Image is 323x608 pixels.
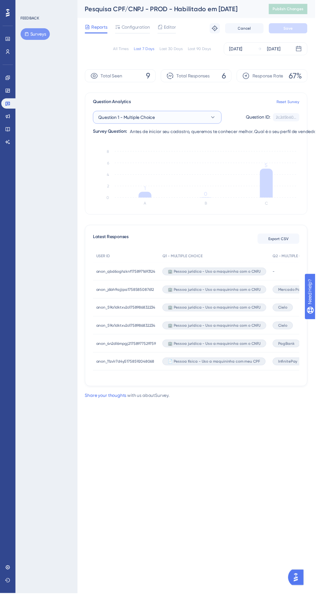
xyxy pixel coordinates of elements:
a: Share your thoughts [87,402,130,408]
span: Need Help? [15,2,41,10]
span: 🏢 Pessoa jurídica - Uso a maquininha com o CNPJ [172,349,267,355]
text: C [272,206,275,211]
span: InfinitePay [285,368,305,373]
button: Save [276,24,315,34]
span: Mercado Pago [285,294,313,299]
span: Response Rate [259,74,290,82]
tspan: 0 [209,196,213,202]
span: anon_j6bh9ajjipa1758585087612 [99,294,158,299]
span: anon_4n2dl6mpgj21758977529759 [99,349,160,355]
span: 6 [227,72,232,83]
span: Save [291,26,300,32]
div: Survey Question: [95,131,131,139]
span: 🏢 Pessoa jurídica - Uso a maquininha com o CNPJ [172,294,267,299]
span: Q1 - MULTIPLE CHOICE [166,260,208,265]
div: [DATE] [235,46,249,54]
button: Question 1 - Multiple Choice [95,114,227,127]
span: 🏢 Pessoa jurídica - Uso a maquininha com o CNPJ [172,313,267,318]
button: Surveys [21,29,51,41]
span: Publish Changes [279,7,311,12]
span: 🏢 Pessoa jurídica - Uso a maquininha com o CNPJ [172,276,267,281]
tspan: 2 [110,188,112,193]
span: Reports [94,24,110,32]
span: PagBank [285,349,302,355]
span: 67% [296,72,309,83]
div: FEEDBACK [21,16,40,21]
iframe: UserGuiding AI Assistant Launcher [295,582,315,602]
tspan: 0 [109,200,112,205]
span: Cielo [285,313,295,318]
text: A [147,206,150,211]
a: Reset Survey [283,102,307,107]
div: Last 7 Days [137,47,158,53]
div: Last 90 Days [192,47,216,53]
div: [DATE] [274,46,287,54]
button: Export CSV [264,239,307,250]
div: 2c2d5b60... [283,118,304,123]
div: Last 30 Days [163,47,187,53]
span: USER ID [99,260,113,265]
span: Cielo [285,331,295,336]
span: Total Seen [103,74,125,82]
span: anon_11zvlr7d4y51758592048068 [99,368,158,373]
div: Pesquisa CPF/CNPJ - PROD - Habilitado em [DATE] [87,5,259,14]
div: All Times [116,47,132,53]
span: Question Analytics [95,100,134,108]
span: anon_qbd6oghzknf1758971693124 [99,276,159,281]
button: Publish Changes [276,4,315,14]
span: anon_59a1dktxv2o1758986832234 [99,313,159,318]
span: 📄 Pessoa física - Uso a maquininha com meu CPF [172,368,267,373]
span: Cancel [244,26,257,32]
span: Editor [168,24,180,32]
span: Configuration [125,24,154,32]
span: Latest Responses [95,239,132,251]
div: with us about Survey . [87,401,174,409]
tspan: 1 [148,190,150,196]
div: Question ID: [252,116,277,124]
tspan: 4 [109,177,112,181]
span: anon_59a1dktxv2o1758986832234 [99,331,159,336]
tspan: 6 [110,165,112,169]
span: 🏢 Pessoa jurídica - Uso a maquininha com o CNPJ [172,331,267,336]
span: Total Responses [181,74,215,82]
button: Cancel [231,24,270,34]
span: Question 1 - Multiple Choice [101,116,159,124]
span: Q2 - MULTIPLE CHOICE [279,260,321,265]
text: B [210,206,212,211]
tspan: 8 [109,153,112,157]
span: Export CSV [275,242,296,247]
tspan: 5 [272,166,275,173]
span: - [279,276,281,281]
span: 9 [150,72,154,83]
